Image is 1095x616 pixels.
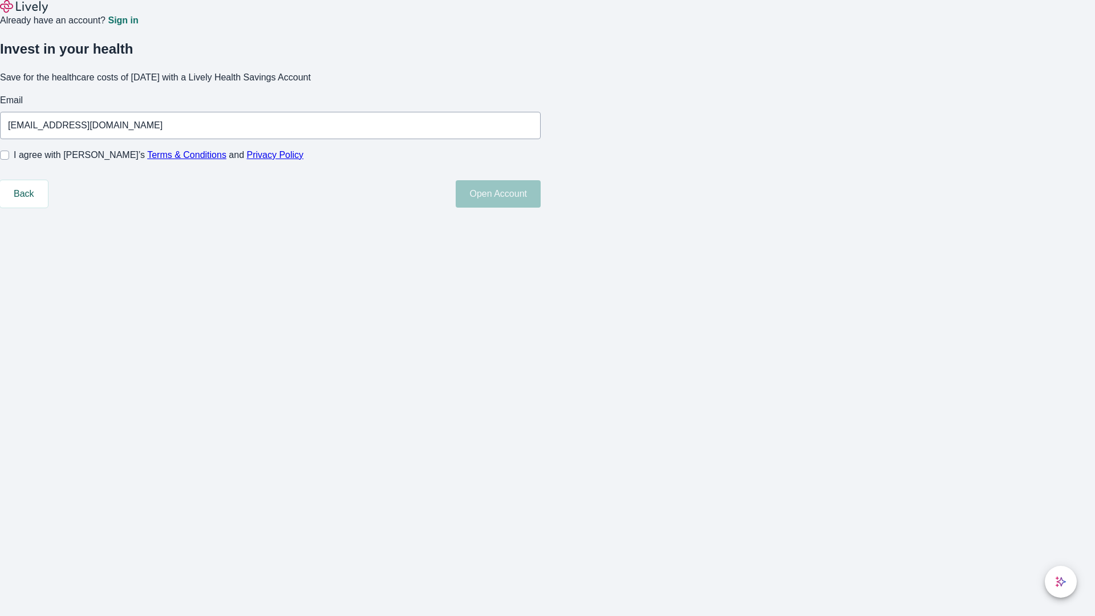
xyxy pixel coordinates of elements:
span: I agree with [PERSON_NAME]’s and [14,148,303,162]
svg: Lively AI Assistant [1055,576,1066,587]
a: Terms & Conditions [147,150,226,160]
button: chat [1045,566,1077,598]
a: Sign in [108,16,138,25]
a: Privacy Policy [247,150,304,160]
